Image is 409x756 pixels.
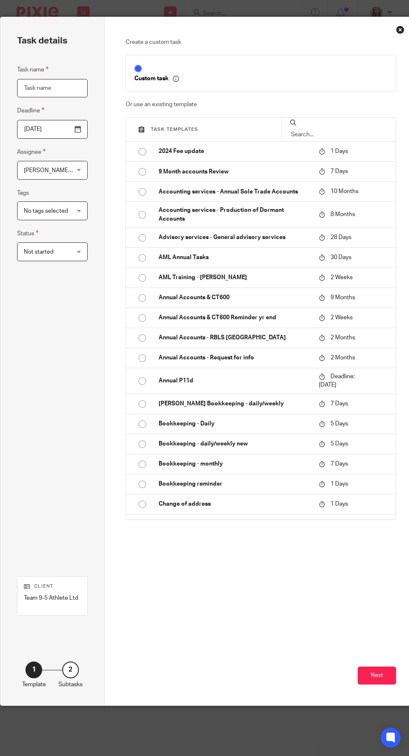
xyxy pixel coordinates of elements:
[159,168,311,176] p: 9 Month accounts Review
[331,421,348,427] span: 5 Days
[134,75,179,82] p: Custom task
[331,275,353,280] span: 2 Weeks
[331,169,348,175] span: 7 Days
[159,293,311,302] p: Annual Accounts & CT600
[17,65,48,74] label: Task name
[24,594,81,602] p: Team 9-5 Athlete Ltd
[159,440,311,448] p: Bookkeeping - daily/weekly new
[17,106,44,115] label: Deadline
[17,79,88,98] input: Task name
[319,374,355,388] span: Deadline: [DATE]
[331,355,355,361] span: 2 Months
[62,662,79,678] div: 2
[17,34,67,48] h2: Task details
[24,208,68,214] span: No tags selected
[17,120,88,139] input: Pick a date
[331,212,355,218] span: 8 Months
[331,148,348,154] span: 1 Days
[331,461,348,467] span: 7 Days
[159,313,311,322] p: Annual Accounts & CT600 Reminder yr end
[126,38,396,46] p: Create a custom task
[126,100,396,109] p: Or use an existing template
[58,680,83,689] p: Subtasks
[331,189,359,195] span: 10 Months
[331,481,348,487] span: 1 Days
[159,480,311,488] p: Bookkeeping reminder
[331,501,348,507] span: 1 Days
[25,662,42,678] div: 1
[331,255,351,260] span: 30 Days
[159,206,311,223] p: Accounting services - Production of Dormant Accounts
[24,583,81,590] p: Client
[159,354,311,362] p: Annual Accounts - Request for info
[159,273,311,282] p: AML Training - [PERSON_NAME]
[17,229,38,238] label: Status
[331,401,348,407] span: 7 Days
[22,680,46,689] p: Template
[159,188,311,196] p: Accounting services - Annual Sole Trade Accounts
[159,500,311,508] p: Change of address
[159,333,311,342] p: Annual Accounts - RBLS [GEOGRAPHIC_DATA]
[331,335,355,341] span: 2 Months
[331,315,353,321] span: 2 Weeks
[396,25,404,34] div: Close this dialog window
[159,253,311,262] p: AML Annual Tasks
[159,233,311,242] p: Advisory services - General advisory services
[159,460,311,468] p: Bookkeeping - monthly
[24,168,87,173] span: [PERSON_NAME] ACCA
[159,147,311,155] p: 2024 Fee update
[358,667,396,685] button: Next
[159,420,311,428] p: Bookkeeping - Daily
[331,295,355,300] span: 9 Months
[331,234,351,240] span: 28 Days
[24,249,53,255] span: Not started
[159,400,311,408] p: [PERSON_NAME] Bookkeeping - daily/weekly
[17,189,29,197] label: Tags
[159,377,311,385] p: Annual P11d
[17,147,45,157] label: Assignee
[151,127,198,132] span: Task templates
[331,441,348,447] span: 5 Days
[290,130,387,139] input: Search...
